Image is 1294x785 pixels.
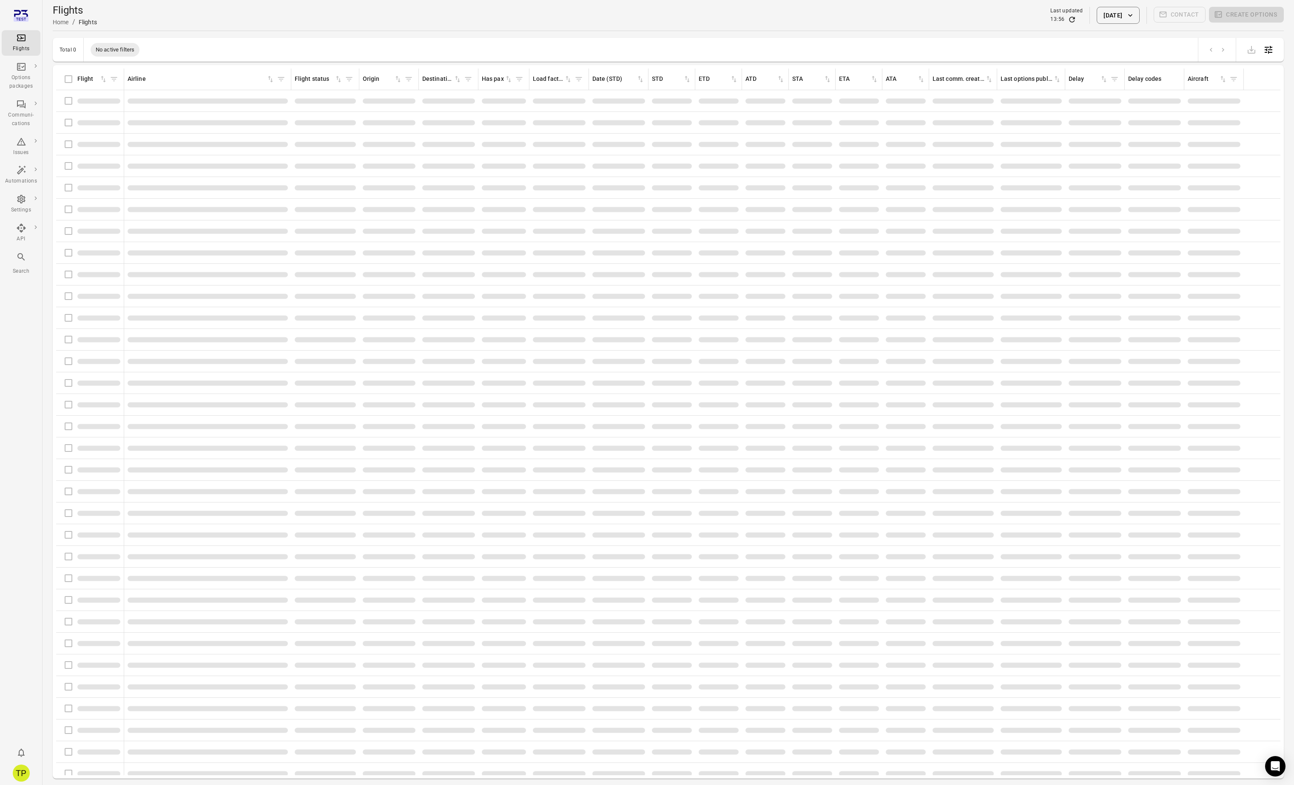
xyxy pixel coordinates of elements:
button: Notifications [13,744,30,761]
div: Sort by airline in ascending order [128,74,275,84]
a: Flights [2,30,40,56]
div: Sort by ATA in ascending order [886,74,925,84]
span: Filter by delay [1108,73,1121,86]
div: Delay codes [1128,74,1180,84]
button: [DATE] [1097,7,1139,24]
div: Options packages [5,74,37,91]
a: Settings [2,191,40,217]
div: Sort by origin in ascending order [363,74,402,84]
div: Sort by ETD in ascending order [699,74,738,84]
a: Communi-cations [2,97,40,131]
button: Search [2,249,40,278]
div: TP [13,765,30,782]
div: Sort by STA in ascending order [792,74,832,84]
div: Flights [5,45,37,53]
a: Home [53,19,69,26]
div: Sort by aircraft in ascending order [1188,74,1227,84]
h1: Flights [53,3,97,17]
a: Issues [2,134,40,160]
span: Please make a selection to create communications [1154,7,1206,24]
a: API [2,220,40,246]
div: Sort by destination in ascending order [422,74,462,84]
div: API [5,235,37,243]
span: Please make a selection to export [1243,45,1260,53]
div: Settings [5,206,37,214]
div: Sort by ATD in ascending order [745,74,785,84]
div: Sort by date (STD) in ascending order [592,74,645,84]
li: / [72,17,75,27]
a: Options packages [2,59,40,93]
div: Sort by flight status in ascending order [295,74,343,84]
span: Filter by flight [108,73,120,86]
span: Filter by airline [275,73,287,86]
a: Automations [2,163,40,188]
div: Flights [79,18,97,26]
div: Sort by last communication created in ascending order [933,74,993,84]
button: Open table configuration [1260,41,1277,58]
div: Search [5,267,37,276]
span: Filter by has pax [513,73,526,86]
span: No active filters [91,46,140,54]
span: Please make a selection to create an option package [1209,7,1284,24]
div: Sort by ETA in ascending order [839,74,879,84]
div: Sort by delay in ascending order [1069,74,1108,84]
div: Communi-cations [5,111,37,128]
span: Filter by destination [462,73,475,86]
div: 13:56 [1050,15,1064,24]
span: Filter by origin [402,73,415,86]
div: Open Intercom Messenger [1265,756,1285,776]
div: Automations [5,177,37,186]
button: Tómas Páll Máté [9,761,33,785]
div: Sort by has pax in ascending order [482,74,513,84]
nav: pagination navigation [1205,44,1229,55]
div: Last updated [1050,7,1083,15]
div: Sort by STD in ascending order [652,74,691,84]
nav: Breadcrumbs [53,17,97,27]
span: Filter by aircraft [1227,73,1240,86]
button: Refresh data [1068,15,1076,24]
span: Filter by load factor [572,73,585,86]
div: Total 0 [60,47,77,53]
div: Sort by flight in ascending order [77,74,108,84]
div: Sort by last options package published in ascending order [1001,74,1061,84]
div: Sort by load factor in ascending order [533,74,572,84]
span: Filter by flight status [343,73,355,86]
div: Issues [5,148,37,157]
